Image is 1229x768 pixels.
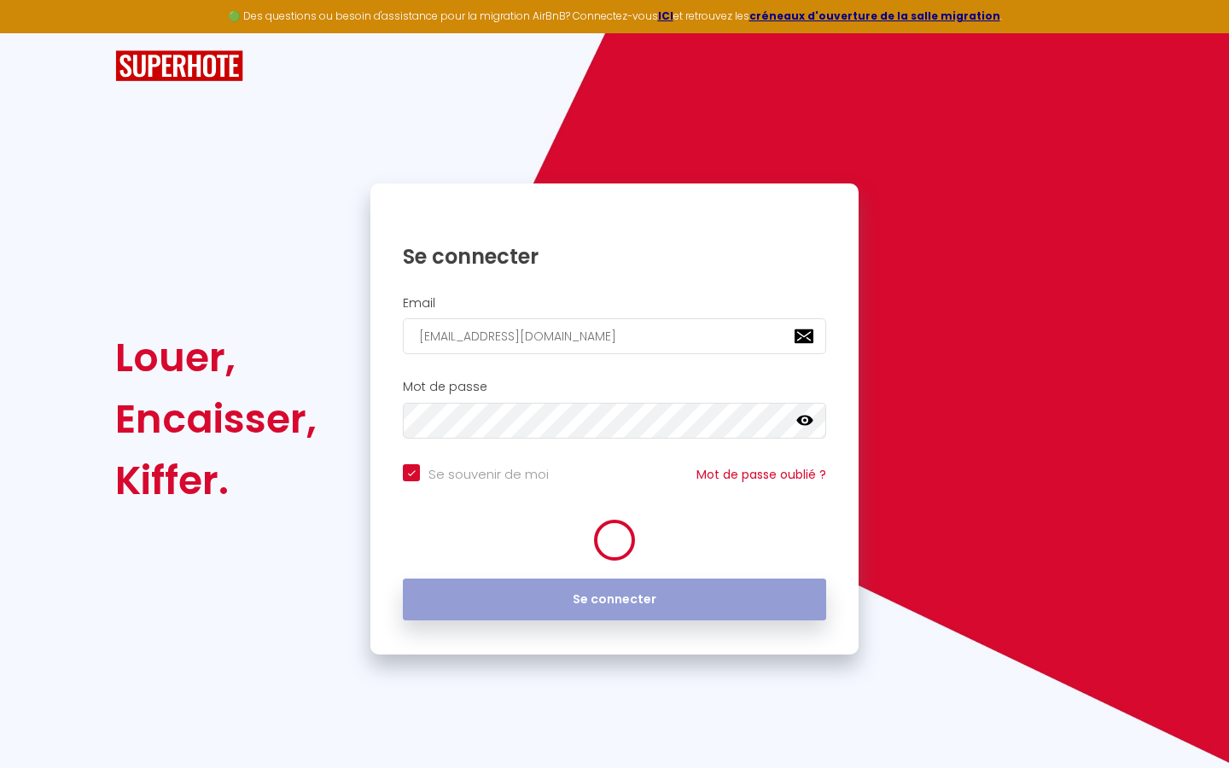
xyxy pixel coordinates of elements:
h1: Se connecter [403,243,826,270]
div: Louer, [115,327,317,388]
a: ICI [658,9,673,23]
h2: Email [403,296,826,311]
input: Ton Email [403,318,826,354]
img: SuperHote logo [115,50,243,82]
a: Mot de passe oublié ? [696,466,826,483]
button: Ouvrir le widget de chat LiveChat [14,7,65,58]
div: Encaisser, [115,388,317,450]
a: créneaux d'ouverture de la salle migration [749,9,1000,23]
div: Kiffer. [115,450,317,511]
button: Se connecter [403,579,826,621]
h2: Mot de passe [403,380,826,394]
